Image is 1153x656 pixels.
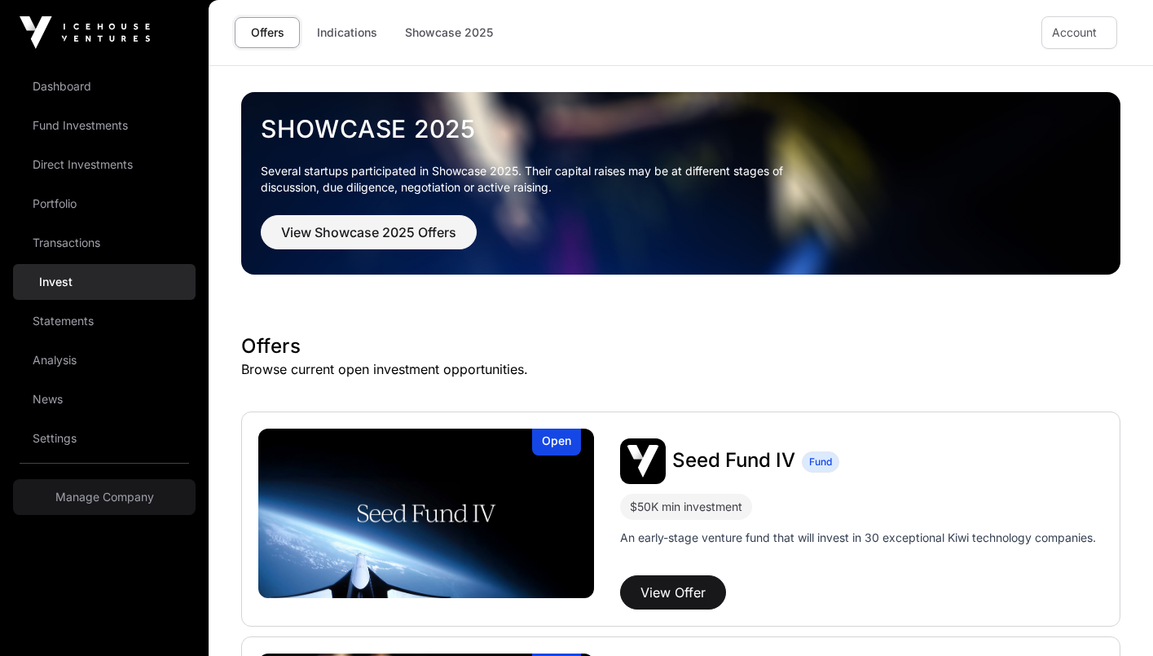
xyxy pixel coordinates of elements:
a: Settings [13,420,196,456]
button: Account [1041,16,1117,49]
a: Dashboard [13,68,196,104]
a: Portfolio [13,186,196,222]
a: News [13,381,196,417]
button: View Showcase 2025 Offers [261,215,477,249]
a: View Showcase 2025 Offers [261,231,477,248]
img: Seed Fund IV [620,438,666,484]
a: Statements [13,303,196,339]
a: Direct Investments [13,147,196,183]
a: Fund Investments [13,108,196,143]
div: Open [532,429,581,456]
span: Seed Fund IV [672,448,795,472]
p: Several startups participated in Showcase 2025. Their capital raises may be at different stages o... [261,163,808,196]
img: Seed Fund IV [258,429,594,598]
a: Analysis [13,342,196,378]
a: Offers [235,17,300,48]
a: Manage Company [13,479,196,515]
img: Showcase 2025 [241,92,1120,275]
h1: Offers [241,333,1120,359]
a: Seed Fund IVOpen [258,429,594,598]
p: Browse current open investment opportunities. [241,359,1120,379]
span: View Showcase 2025 Offers [281,222,456,242]
a: Transactions [13,225,196,261]
a: Indications [306,17,388,48]
div: $50K min investment [630,497,742,517]
span: Fund [809,456,832,469]
button: View Offer [620,575,726,610]
a: Invest [13,264,196,300]
p: An early-stage venture fund that will invest in 30 exceptional Kiwi technology companies. [620,530,1096,546]
a: Seed Fund IV [672,451,795,472]
img: Icehouse Ventures Logo [20,16,150,49]
a: Showcase 2025 [261,114,1101,143]
a: Showcase 2025 [394,17,504,48]
div: $50K min investment [620,494,752,520]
